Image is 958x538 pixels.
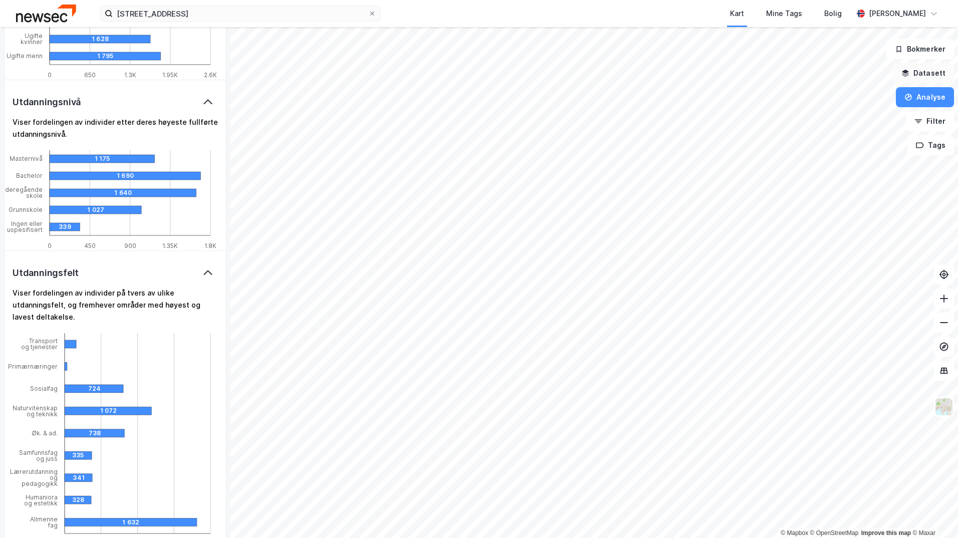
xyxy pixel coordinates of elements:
[124,71,136,79] tspan: 1.3K
[934,397,953,416] img: Z
[766,8,802,20] div: Mine Tags
[204,241,216,249] tspan: 1.8K
[97,52,208,60] div: 1 795
[26,192,43,199] tspan: skole
[896,87,954,107] button: Analyse
[11,220,43,227] tspan: Ingen eller
[908,490,958,538] iframe: Chat Widget
[162,241,178,249] tspan: 1.35K
[30,515,58,523] tspan: Allmenne
[48,521,58,529] tspan: fag
[88,385,147,393] div: 724
[10,468,58,475] tspan: Lærerutdanning
[16,5,76,22] img: newsec-logo.f6e21ccffca1b3a03d2d.png
[73,473,100,481] div: 341
[27,410,58,418] tspan: og teknikk
[84,241,96,249] tspan: 450
[59,223,89,231] div: 339
[92,35,192,43] div: 1 628
[95,155,200,163] div: 1 175
[906,111,954,131] button: Filter
[124,241,136,249] tspan: 900
[13,267,79,279] div: Utdanningsfelt
[117,172,268,180] div: 1 690
[162,71,178,79] tspan: 1.95K
[21,343,58,351] tspan: og tjenester
[13,96,81,108] div: Utdanningsnivå
[204,71,217,79] tspan: 2.6K
[19,448,58,456] tspan: Samfunnsfag
[16,172,43,179] tspan: Bachelor
[87,206,179,214] div: 1 027
[25,32,43,40] tspan: Ugifte
[114,189,261,197] div: 1 640
[72,496,99,504] div: 328
[113,6,368,21] input: Søk på adresse, matrikkel, gårdeiere, leietakere eller personer
[29,337,58,345] tspan: Transport
[72,451,99,459] div: 335
[7,226,43,233] tspan: uspesifisert
[24,499,58,506] tspan: og estetikk
[48,71,52,79] tspan: 0
[100,407,187,415] div: 1 072
[30,385,58,392] tspan: Sosialfag
[13,287,218,323] div: Viser fordelingen av individer på tvers av ulike utdanningsfelt, og fremhever områder med høyest ...
[13,116,218,140] div: Viser fordelingen av individer etter deres høyeste fullførte utdanningsnivå.
[9,206,43,213] tspan: Grunnskole
[48,241,52,249] tspan: 0
[26,493,58,500] tspan: Humaniora
[22,480,58,487] tspan: pedagogikk
[32,429,58,437] tspan: Øk. & ad.
[781,529,808,536] a: Mapbox
[730,8,744,20] div: Kart
[907,135,954,155] button: Tags
[21,38,43,46] tspan: kvinner
[908,490,958,538] div: Kontrollprogram for chat
[8,363,58,370] tspan: Primærnæringer
[886,39,954,59] button: Bokmerker
[84,71,96,79] tspan: 650
[861,529,911,536] a: Improve this map
[810,529,859,536] a: OpenStreetMap
[89,429,148,437] div: 738
[50,474,58,481] tspan: og
[36,454,58,462] tspan: og juss
[10,155,43,162] tspan: Masternivå
[869,8,926,20] div: [PERSON_NAME]
[893,63,954,83] button: Datasett
[824,8,842,20] div: Bolig
[13,404,58,412] tspan: Naturvitenskap
[122,518,255,526] div: 1 632
[7,52,43,60] tspan: Ugifte menn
